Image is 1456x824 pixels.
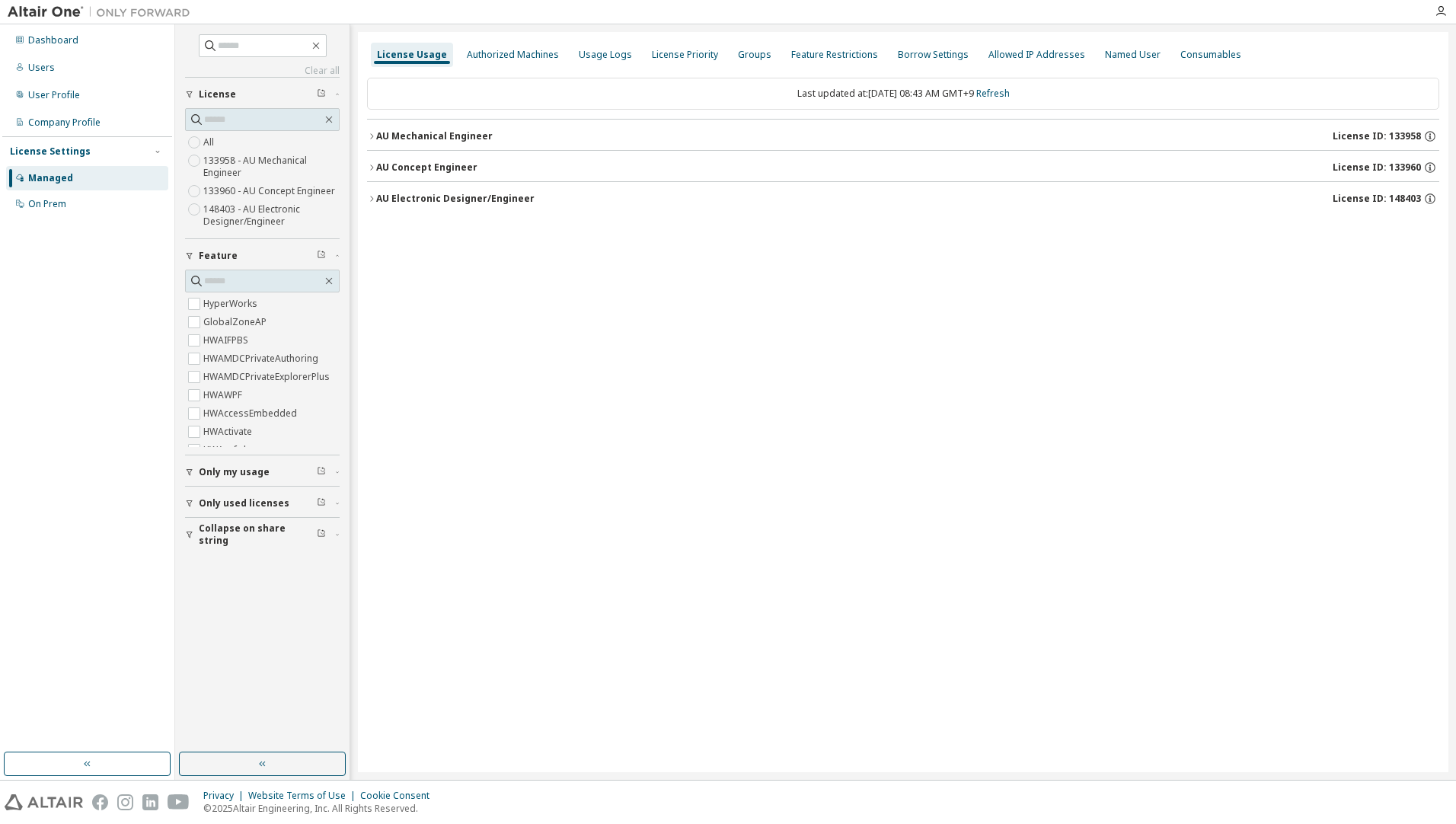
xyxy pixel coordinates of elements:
button: AU Concept EngineerLicense ID: 133960 [367,151,1439,184]
a: Refresh [976,87,1010,100]
div: Borrow Settings [898,49,969,61]
button: Collapse on share string [185,518,340,551]
div: Managed [28,172,73,184]
div: AU Concept Engineer [376,161,477,174]
button: Only used licenses [185,487,340,520]
label: 133958 - AU Mechanical Engineer [203,152,340,182]
button: Only my usage [185,455,340,489]
div: Website Terms of Use [248,790,360,802]
span: Only my usage [199,466,270,478]
label: HWAcufwh [203,441,252,459]
img: instagram.svg [117,794,133,810]
label: GlobalZoneAP [203,313,270,331]
div: Privacy [203,790,248,802]
span: Feature [199,250,238,262]
span: Clear filter [317,250,326,262]
div: AU Mechanical Engineer [376,130,493,142]
div: Usage Logs [579,49,632,61]
div: On Prem [28,198,66,210]
label: HyperWorks [203,295,260,313]
div: User Profile [28,89,80,101]
button: AU Mechanical EngineerLicense ID: 133958 [367,120,1439,153]
div: Company Profile [28,117,101,129]
div: Allowed IP Addresses [988,49,1085,61]
div: License Priority [652,49,718,61]
label: HWAWPF [203,386,245,404]
div: Dashboard [28,34,78,46]
div: Authorized Machines [467,49,559,61]
div: Groups [738,49,771,61]
div: Last updated at: [DATE] 08:43 AM GMT+9 [367,78,1439,110]
p: © 2025 Altair Engineering, Inc. All Rights Reserved. [203,802,439,815]
div: Feature Restrictions [791,49,878,61]
div: AU Electronic Designer/Engineer [376,193,535,205]
label: HWAccessEmbedded [203,404,300,423]
div: Named User [1105,49,1161,61]
label: 148403 - AU Electronic Designer/Engineer [203,200,340,231]
label: HWAMDCPrivateAuthoring [203,350,321,368]
span: Clear filter [317,529,326,541]
span: License ID: 133960 [1333,161,1421,174]
img: facebook.svg [92,794,108,810]
div: License Settings [10,145,91,158]
button: Feature [185,239,340,273]
img: altair_logo.svg [5,794,83,810]
button: License [185,78,340,111]
img: linkedin.svg [142,794,158,810]
span: Clear filter [317,466,326,478]
div: Cookie Consent [360,790,439,802]
div: License Usage [377,49,447,61]
span: Clear filter [317,497,326,509]
img: Altair One [8,5,198,20]
div: Users [28,62,55,74]
span: Collapse on share string [199,522,317,547]
div: Consumables [1180,49,1241,61]
button: AU Electronic Designer/EngineerLicense ID: 148403 [367,182,1439,216]
span: Clear filter [317,88,326,101]
a: Clear all [185,65,340,77]
label: All [203,133,217,152]
span: License [199,88,236,101]
label: HWAMDCPrivateExplorerPlus [203,368,333,386]
label: HWAIFPBS [203,331,251,350]
span: Only used licenses [199,497,289,509]
span: License ID: 133958 [1333,130,1421,142]
img: youtube.svg [168,794,190,810]
label: 133960 - AU Concept Engineer [203,182,338,200]
span: License ID: 148403 [1333,193,1421,205]
label: HWActivate [203,423,255,441]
